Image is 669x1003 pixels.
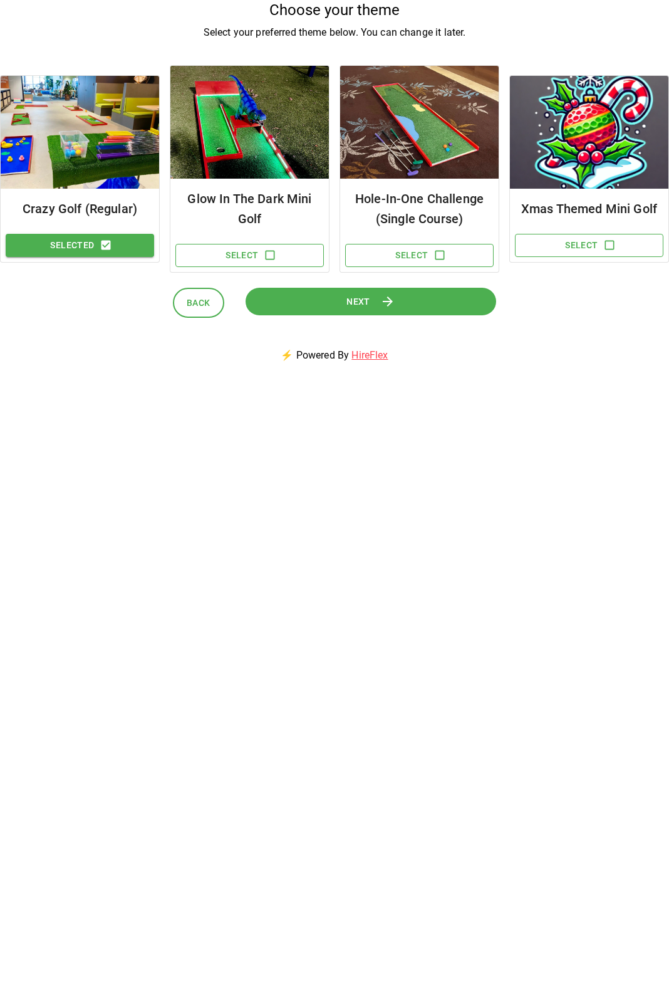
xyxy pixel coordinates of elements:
[1,76,159,189] img: Package
[515,234,663,257] button: Select
[170,66,329,179] img: Package
[175,244,324,267] button: Select
[180,189,319,229] h6: Glow In The Dark Mini Golf
[266,333,403,378] p: ⚡ Powered By
[345,244,494,267] button: Select
[187,295,210,311] span: Back
[346,294,370,310] span: Next
[173,288,224,318] button: Back
[340,66,499,179] img: Package
[350,189,489,229] h6: Hole-In-One Challenge (Single Course)
[520,199,658,219] h6: Xmas Themed Mini Golf
[11,199,149,219] h6: Crazy Golf (Regular)
[6,234,154,257] button: Selected
[351,349,388,361] a: HireFlex
[246,288,496,316] button: Next
[510,76,668,189] img: Package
